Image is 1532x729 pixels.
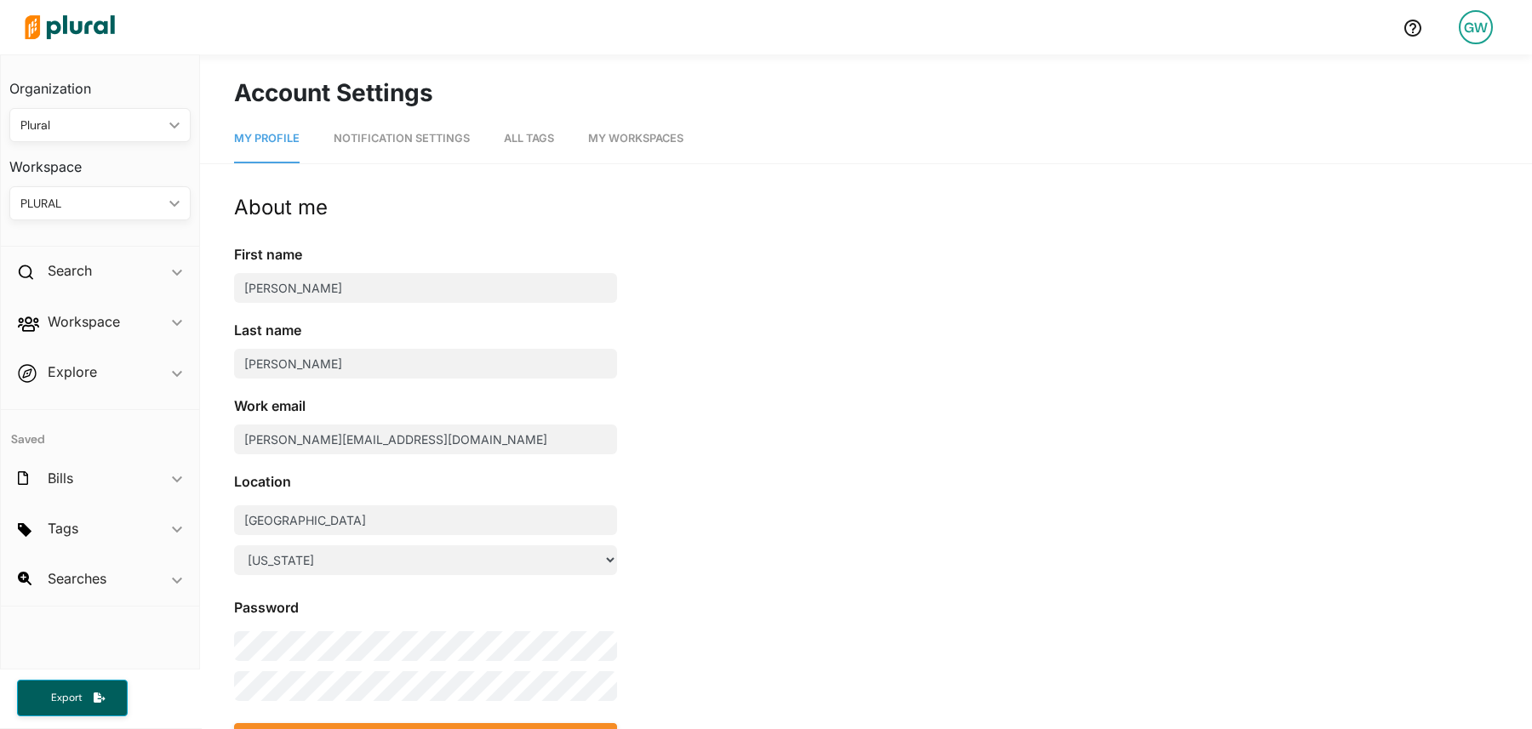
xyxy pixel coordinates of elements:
[48,261,92,280] h2: Search
[9,142,191,179] h3: Workspace
[48,312,120,331] h2: Workspace
[1,410,199,452] h4: Saved
[17,680,128,716] button: Export
[48,519,78,538] h2: Tags
[234,424,617,454] input: Work email
[9,64,191,101] h3: Organization
[234,396,617,416] div: Work email
[20,195,163,213] div: PLURAL
[234,75,1498,111] h1: Account Settings
[234,273,617,303] input: First name
[48,469,73,487] h2: Bills
[234,244,617,265] div: First name
[588,115,683,163] a: My Workspaces
[48,362,97,381] h2: Explore
[234,132,300,145] span: My Profile
[1445,3,1506,51] a: GW
[234,320,617,340] div: Last name
[234,597,299,618] div: Password
[334,115,470,163] a: Notification Settings
[234,192,745,223] div: About me
[39,691,94,705] span: Export
[48,569,106,588] h2: Searches
[504,115,554,163] a: All Tags
[334,132,470,145] span: Notification Settings
[20,117,163,134] div: Plural
[504,132,554,145] span: All Tags
[1459,10,1493,44] div: GW
[588,132,683,145] span: My Workspaces
[234,349,617,379] input: Last name
[234,115,300,163] a: My Profile
[234,505,617,535] input: City
[234,471,617,492] div: Location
